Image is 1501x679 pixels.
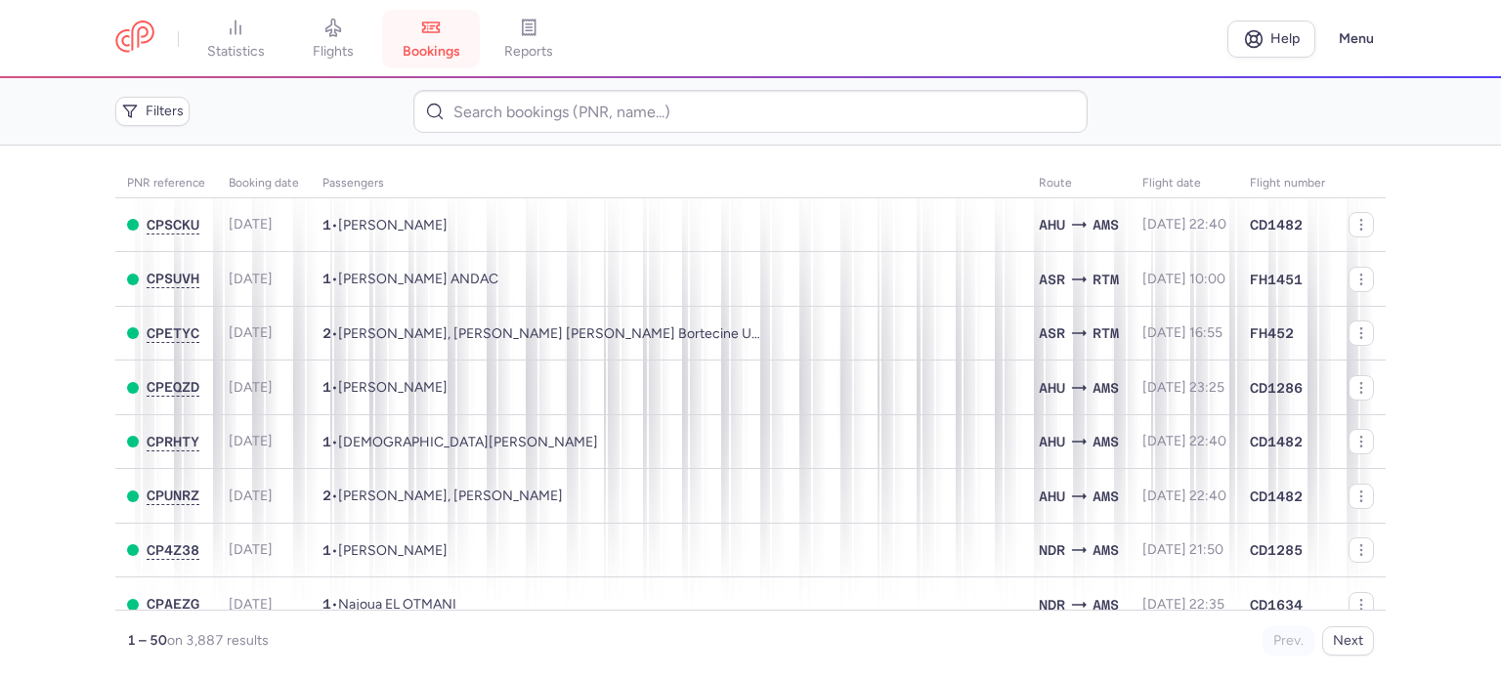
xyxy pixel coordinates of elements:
[1039,269,1065,290] span: ASR
[229,216,273,233] span: [DATE]
[229,271,273,287] span: [DATE]
[146,104,184,119] span: Filters
[1142,541,1223,558] span: [DATE] 21:50
[1093,486,1119,507] span: AMS
[115,97,190,126] button: Filters
[1250,540,1303,560] span: CD1285
[311,169,1027,198] th: Passengers
[1039,431,1065,452] span: AHU
[338,596,456,613] span: Najoua EL OTMANI
[1093,322,1119,344] span: RTM
[147,271,199,286] span: CPSUVH
[313,43,354,61] span: flights
[322,325,331,341] span: 2
[1327,21,1386,58] button: Menu
[382,18,480,61] a: bookings
[147,542,199,558] span: CP4Z38
[322,596,456,613] span: •
[403,43,460,61] span: bookings
[413,90,1087,133] input: Search bookings (PNR, name...)
[147,217,199,233] button: CPSCKU
[480,18,578,61] a: reports
[338,434,598,450] span: Mohamed EL YAKOUBI
[147,379,199,396] button: CPEQZD
[1250,378,1303,398] span: CD1286
[1250,270,1303,289] span: FH1451
[1039,539,1065,561] span: NDR
[187,18,284,61] a: statistics
[229,324,273,341] span: [DATE]
[1093,539,1119,561] span: AMS
[147,596,199,613] button: CPAEZG
[504,43,553,61] span: reports
[322,596,331,612] span: 1
[147,325,199,341] span: CPETYC
[1039,594,1065,615] span: NDR
[338,542,448,559] span: Amarjit SINGH
[1142,379,1224,396] span: [DATE] 23:25
[338,488,563,504] span: Ikram AADDI, Chahida AADDI
[338,217,448,233] span: Mohaned OSMAN
[1039,322,1065,344] span: ASR
[1322,626,1374,656] button: Next
[127,632,167,649] strong: 1 – 50
[322,217,448,233] span: •
[147,434,199,449] span: CPRHTY
[322,488,563,504] span: •
[229,433,273,449] span: [DATE]
[229,596,273,613] span: [DATE]
[322,271,331,286] span: 1
[147,271,199,287] button: CPSUVH
[167,632,269,649] span: on 3,887 results
[147,596,199,612] span: CPAEZG
[1250,432,1303,451] span: CD1482
[115,169,217,198] th: PNR reference
[1250,595,1303,615] span: CD1634
[338,271,498,287] span: Hanife DEMIREL ANDAC
[229,488,273,504] span: [DATE]
[322,434,598,450] span: •
[147,488,199,504] button: CPUNRZ
[1039,214,1065,235] span: AHU
[338,325,793,342] span: Orhan ULUTAS, Azem Hanzade Rabia Bortecine ULUTAS
[1093,594,1119,615] span: AMS
[147,379,199,395] span: CPEQZD
[322,271,498,287] span: •
[147,542,199,559] button: CP4Z38
[322,217,331,233] span: 1
[322,434,331,449] span: 1
[1093,269,1119,290] span: RTM
[322,379,331,395] span: 1
[1250,487,1303,506] span: CD1482
[1131,169,1238,198] th: flight date
[1250,323,1294,343] span: FH452
[1039,377,1065,399] span: AHU
[1142,271,1225,287] span: [DATE] 10:00
[147,488,199,503] span: CPUNRZ
[1142,324,1222,341] span: [DATE] 16:55
[1227,21,1315,58] a: Help
[1027,169,1131,198] th: Route
[1093,377,1119,399] span: AMS
[322,488,331,503] span: 2
[1142,433,1226,449] span: [DATE] 22:40
[217,169,311,198] th: Booking date
[322,379,448,396] span: •
[1142,216,1226,233] span: [DATE] 22:40
[229,379,273,396] span: [DATE]
[284,18,382,61] a: flights
[1238,169,1337,198] th: Flight number
[147,217,199,233] span: CPSCKU
[322,325,762,342] span: •
[322,542,331,558] span: 1
[207,43,265,61] span: statistics
[147,434,199,450] button: CPRHTY
[147,325,199,342] button: CPETYC
[322,542,448,559] span: •
[1270,31,1300,46] span: Help
[1093,431,1119,452] span: AMS
[1142,488,1226,504] span: [DATE] 22:40
[1263,626,1314,656] button: Prev.
[338,379,448,396] span: Shabir MIHANPOUR
[1142,596,1224,613] span: [DATE] 22:35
